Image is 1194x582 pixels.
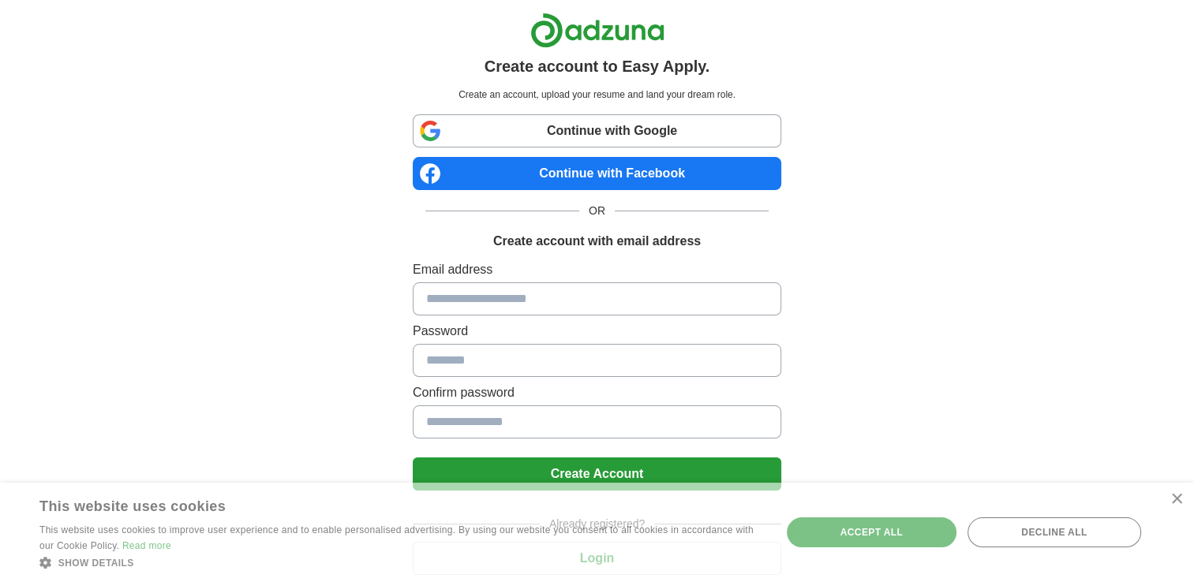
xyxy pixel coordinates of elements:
a: Continue with Facebook [413,157,781,190]
div: Show details [39,554,759,570]
h1: Create account with email address [493,232,701,251]
label: Password [413,322,781,341]
label: Email address [413,260,781,279]
a: Continue with Google [413,114,781,147]
h1: Create account to Easy Apply. [485,54,710,78]
div: Decline all [968,517,1141,547]
div: This website uses cookies [39,492,720,516]
p: Create an account, upload your resume and land your dream role. [416,88,778,102]
span: Show details [58,558,134,569]
div: Close [1170,494,1182,506]
button: Create Account [413,457,781,491]
span: OR [579,203,615,219]
a: Read more, opens a new window [122,540,171,551]
label: Confirm password [413,383,781,402]
img: Adzuna logo [530,13,664,48]
div: Accept all [787,517,956,547]
span: This website uses cookies to improve user experience and to enable personalised advertising. By u... [39,524,754,551]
